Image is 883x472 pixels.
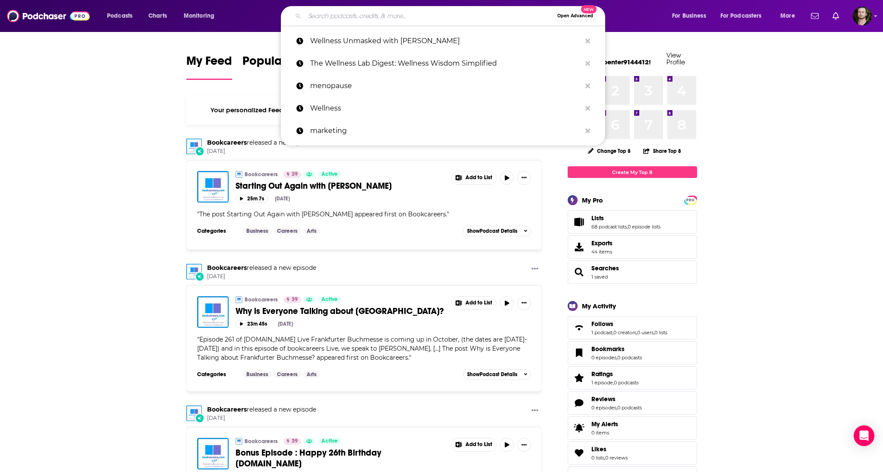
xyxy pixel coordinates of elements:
[236,438,242,445] img: Bookcareers
[774,9,806,23] button: open menu
[186,264,202,279] img: Bookcareers
[571,216,588,228] a: Lists
[591,239,613,247] span: Exports
[186,54,232,80] a: My Feed
[568,166,697,178] a: Create My Top 8
[571,322,588,334] a: Follows
[581,5,597,13] span: New
[207,148,316,155] span: [DATE]
[568,51,651,66] a: Welcome spencercarpenter9144412!
[517,171,531,185] button: Show More Button
[591,370,613,378] span: Ratings
[310,30,581,52] p: Wellness Unmasked with Dr. Nicole Saphier
[283,296,301,303] a: 39
[281,75,605,97] a: menopause
[568,416,697,440] a: My Alerts
[452,438,496,451] button: Show More Button
[654,329,667,336] a: 0 lists
[321,295,338,304] span: Active
[571,422,588,434] span: My Alerts
[101,9,144,23] button: open menu
[853,6,872,25] img: User Profile
[568,341,697,364] span: Bookmarks
[571,372,588,384] a: Ratings
[517,438,531,452] button: Show More Button
[591,345,642,353] a: Bookmarks
[281,30,605,52] a: Wellness Unmasked with [PERSON_NAME]
[617,405,642,411] a: 0 podcasts
[591,395,616,403] span: Reviews
[275,196,290,202] div: [DATE]
[236,181,392,191] span: Starting Out Again with [PERSON_NAME]
[637,329,654,336] a: 0 users
[242,54,316,73] span: Popular Feed
[829,9,842,23] a: Show notifications dropdown
[553,11,597,21] button: Open AdvancedNew
[207,405,316,414] h3: released a new episode
[197,210,449,218] span: " "
[591,274,608,280] a: 1 saved
[178,9,226,23] button: open menu
[853,6,872,25] span: Logged in as OutlierAudio
[199,210,447,218] span: The post Starting Out Again with [PERSON_NAME] appeared first on Bookcareers.
[195,413,204,423] div: New Episode
[591,380,613,386] a: 1 episode
[207,264,247,272] a: Bookcareers
[463,369,531,380] button: ShowPodcast Details
[591,345,625,353] span: Bookmarks
[591,224,627,230] a: 68 podcast lists
[571,447,588,459] a: Likes
[557,14,593,18] span: Open Advanced
[242,54,316,80] a: Popular Feed
[197,171,229,203] img: Starting Out Again with Lucy Melville
[236,447,381,469] span: Bonus Episode : Happy 26th Birthday [DOMAIN_NAME]
[197,336,527,361] span: " "
[186,405,202,421] img: Bookcareers
[591,320,613,328] span: Follows
[197,296,229,328] img: Why is Everyone Talking about Frankfurt?
[273,371,301,378] a: Careers
[186,95,542,125] div: Your personalized Feed is curated based on the Podcasts, Creators, Users, and Lists that you Follow.
[582,302,616,310] div: My Activity
[780,10,795,22] span: More
[528,264,542,275] button: Show More Button
[197,438,229,469] img: Bonus Episode : Happy 26th Birthday bookcareers.com
[591,395,642,403] a: Reviews
[591,430,618,436] span: 0 items
[568,210,697,234] span: Lists
[310,120,581,142] p: marketing
[186,139,202,154] img: Bookcareers
[672,10,706,22] span: For Business
[613,329,636,336] a: 0 creators
[582,196,603,204] div: My Pro
[7,8,90,24] img: Podchaser - Follow, Share and Rate Podcasts
[310,75,581,97] p: menopause
[591,420,618,428] span: My Alerts
[197,371,236,378] h3: Categories
[245,438,278,445] a: Bookcareers
[854,425,874,446] div: Open Intercom Messenger
[517,296,531,310] button: Show More Button
[207,405,247,413] a: Bookcareers
[236,195,268,203] button: 25m 7s
[107,10,132,22] span: Podcasts
[643,143,682,159] button: Share Top 8
[281,97,605,120] a: Wellness
[245,296,278,303] a: Bookcareers
[195,146,204,156] div: New Episode
[292,295,298,304] span: 39
[571,397,588,409] a: Reviews
[591,445,606,453] span: Likes
[236,306,445,317] a: Why is Everyone Talking about [GEOGRAPHIC_DATA]?
[583,146,636,156] button: Change Top 8
[628,224,660,230] a: 0 episode lists
[720,10,762,22] span: For Podcasters
[207,273,316,280] span: [DATE]
[207,139,247,146] a: Bookcareers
